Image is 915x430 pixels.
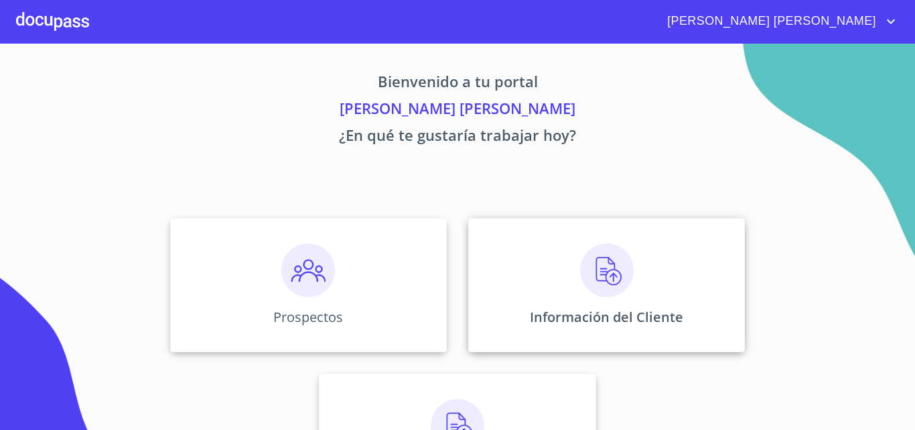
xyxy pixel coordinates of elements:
p: Bienvenido a tu portal [45,70,870,97]
p: Prospectos [273,308,343,326]
p: ¿En qué te gustaría trabajar hoy? [45,124,870,151]
button: account of current user [657,11,899,32]
p: [PERSON_NAME] [PERSON_NAME] [45,97,870,124]
p: Información del Cliente [530,308,683,326]
img: carga.png [580,244,634,297]
span: [PERSON_NAME] [PERSON_NAME] [657,11,883,32]
img: prospectos.png [281,244,335,297]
